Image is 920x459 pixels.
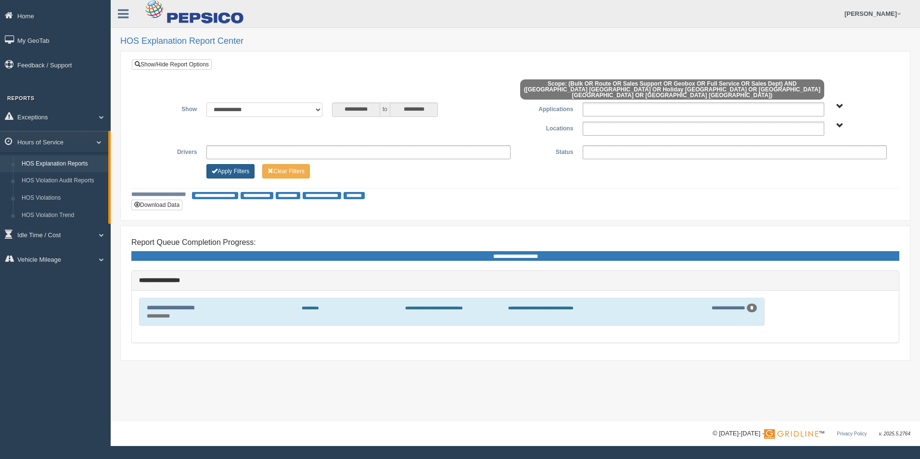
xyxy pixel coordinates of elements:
[380,102,390,117] span: to
[520,79,824,100] span: Scope: (Bulk OR Route OR Sales Support OR Geobox OR Full Service OR Sales Dept) AND ([GEOGRAPHIC_...
[515,102,578,114] label: Applications
[131,238,899,247] h4: Report Queue Completion Progress:
[120,37,910,46] h2: HOS Explanation Report Center
[879,431,910,436] span: v. 2025.5.2764
[764,429,818,439] img: Gridline
[139,145,202,157] label: Drivers
[262,164,310,178] button: Change Filter Options
[17,207,108,224] a: HOS Violation Trend
[17,155,108,173] a: HOS Explanation Reports
[17,172,108,190] a: HOS Violation Audit Reports
[206,164,255,178] button: Change Filter Options
[139,102,202,114] label: Show
[131,200,182,210] button: Download Data
[17,190,108,207] a: HOS Violations
[837,431,867,436] a: Privacy Policy
[515,122,578,133] label: Locations
[515,145,578,157] label: Status
[132,59,212,70] a: Show/Hide Report Options
[713,429,910,439] div: © [DATE]-[DATE] - ™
